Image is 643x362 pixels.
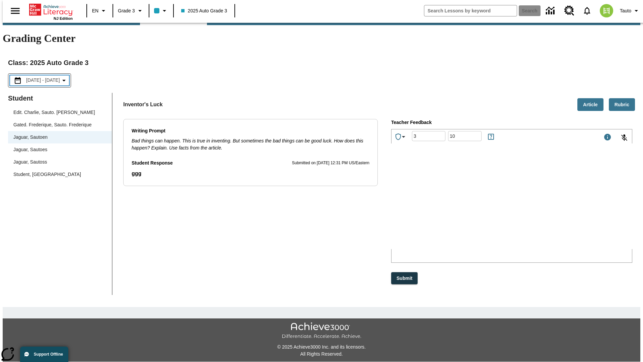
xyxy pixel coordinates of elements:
div: Jaguar, Sautoes [8,143,112,156]
div: Edit. Charlie, Sauto. [PERSON_NAME] [13,109,95,116]
div: Student, [GEOGRAPHIC_DATA] [8,168,112,181]
p: Student [8,93,112,104]
button: Select the date range menu item [11,76,68,84]
button: Click to activate and allow voice recognition [616,130,632,146]
a: Data Center [542,2,560,20]
div: Jaguar, Sautoen [8,131,112,143]
input: Points: Must be equal to or less than 25. [448,127,482,145]
button: Achievements [391,130,410,143]
div: Home [29,2,73,20]
div: Points: Must be equal to or less than 25. [448,131,482,141]
body: Type your response here. [3,5,98,11]
button: Class color is light blue. Change class color [151,5,171,17]
input: search field [424,5,517,16]
span: Grade 3 [118,7,135,14]
button: Article, Will open in new tab [577,98,603,111]
a: Notifications [578,2,596,19]
p: Writing Prompt [132,127,369,135]
h1: Grading Center [3,32,640,45]
span: NJ Edition [54,16,73,20]
button: Language: EN, Select a language [89,5,111,17]
p: Inventor's Luck [123,101,163,109]
p: Student Response [132,170,369,178]
img: avatar image [600,4,613,17]
img: Achieve3000 Differentiate Accelerate Achieve [282,322,361,340]
button: Select a new avatar [596,2,617,19]
svg: Collapse Date Range Filter [60,76,68,84]
input: Grade: Letters, numbers, %, + and - are allowed. [412,127,445,145]
a: Home [29,3,73,16]
div: Jaguar, Sautoss [8,156,112,168]
p: ggg [132,170,369,178]
div: Jaguar, Sautoes [13,146,47,153]
button: Submit [391,272,418,285]
p: All Rights Reserved. [3,351,640,358]
span: Tauto [620,7,631,14]
span: 2025 Auto Grade 3 [181,7,227,14]
button: Profile/Settings [617,5,643,17]
div: Grade: Letters, numbers, %, + and - are allowed. [412,131,445,141]
p: © 2025 Achieve3000 Inc. and its licensors. [3,344,640,351]
span: Support Offline [34,352,63,357]
button: Grade: Grade 3, Select a grade [115,5,147,17]
span: [DATE] - [DATE] [26,77,60,84]
div: Maximum 1000 characters Press Escape to exit toolbar and use left and right arrow keys to access ... [603,133,612,142]
div: Gated. Frederique, Sauto. Frederique [13,121,91,128]
h2: Class : 2025 Auto Grade 3 [8,57,635,68]
p: Teacher Feedback [391,119,632,126]
p: Submitted on [DATE] 12:31 PM US/Eastern [292,160,369,167]
p: Student Response [132,160,173,167]
div: Gated. Frederique, Sauto. Frederique [8,119,112,131]
button: Rules for Earning Points and Achievements, Will open in new tab [484,130,498,143]
div: Student, [GEOGRAPHIC_DATA] [13,171,81,178]
button: Support Offline [20,347,68,362]
div: Edit. Charlie, Sauto. [PERSON_NAME] [8,106,112,119]
div: Jaguar, Sautoss [13,159,47,166]
button: Open side menu [5,1,25,21]
div: Jaguar, Sautoen [13,134,48,141]
button: Rubric, Will open in new tab [609,98,635,111]
p: Bad things can happen. This is true in inventing. But sometimes the bad things can be good luck. ... [132,137,369,152]
span: EN [92,7,98,14]
a: Resource Center, Will open in new tab [560,2,578,20]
